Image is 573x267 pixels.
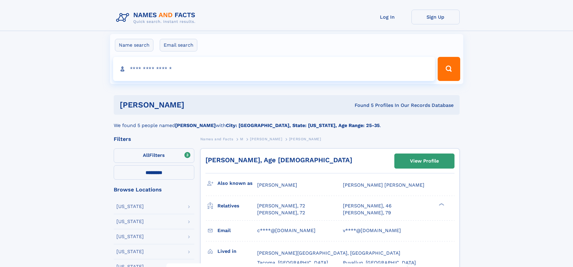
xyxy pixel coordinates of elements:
[143,152,149,158] span: All
[250,137,282,141] span: [PERSON_NAME]
[226,123,380,128] b: City: [GEOGRAPHIC_DATA], State: [US_STATE], Age Range: 25-35
[240,135,243,143] a: M
[114,187,194,192] div: Browse Locations
[217,201,257,211] h3: Relatives
[411,10,460,24] a: Sign Up
[115,39,153,51] label: Name search
[116,234,144,239] div: [US_STATE]
[395,154,454,168] a: View Profile
[160,39,197,51] label: Email search
[257,203,305,209] a: [PERSON_NAME], 72
[200,135,233,143] a: Names and Facts
[289,137,321,141] span: [PERSON_NAME]
[438,57,460,81] button: Search Button
[114,115,460,129] div: We found 5 people named with .
[410,154,439,168] div: View Profile
[437,203,445,206] div: ❯
[343,210,391,216] a: [PERSON_NAME], 79
[217,246,257,256] h3: Lived in
[257,182,297,188] span: [PERSON_NAME]
[175,123,216,128] b: [PERSON_NAME]
[217,178,257,188] h3: Also known as
[257,210,305,216] a: [PERSON_NAME], 72
[240,137,243,141] span: M
[114,10,200,26] img: Logo Names and Facts
[270,102,454,109] div: Found 5 Profiles In Our Records Database
[116,204,144,209] div: [US_STATE]
[343,260,416,265] span: Puyallup, [GEOGRAPHIC_DATA]
[205,156,352,164] a: [PERSON_NAME], Age [DEMOGRAPHIC_DATA]
[343,182,424,188] span: [PERSON_NAME] [PERSON_NAME]
[116,249,144,254] div: [US_STATE]
[343,203,392,209] a: [PERSON_NAME], 46
[363,10,411,24] a: Log In
[120,101,270,109] h1: [PERSON_NAME]
[114,136,194,142] div: Filters
[257,250,400,256] span: [PERSON_NAME][GEOGRAPHIC_DATA], [GEOGRAPHIC_DATA]
[250,135,282,143] a: [PERSON_NAME]
[113,57,435,81] input: search input
[217,225,257,236] h3: Email
[116,219,144,224] div: [US_STATE]
[114,148,194,163] label: Filters
[257,260,328,265] span: Tacoma, [GEOGRAPHIC_DATA]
